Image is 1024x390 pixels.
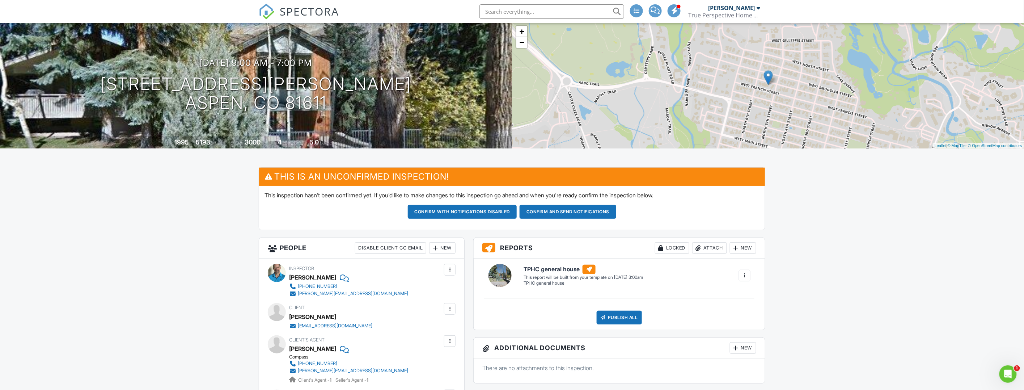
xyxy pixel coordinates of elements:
[229,140,244,146] span: Lot Size
[289,272,336,283] div: [PERSON_NAME]
[196,138,211,146] div: 5193
[298,368,408,374] div: [PERSON_NAME][EMAIL_ADDRESS][DOMAIN_NAME]
[262,140,271,146] span: sq.ft.
[298,323,372,329] div: [EMAIL_ADDRESS][DOMAIN_NAME]
[298,291,408,297] div: [PERSON_NAME][EMAIL_ADDRESS][DOMAIN_NAME]
[429,242,456,254] div: New
[298,377,333,383] span: Client's Agent -
[355,242,426,254] div: Disable Client CC Email
[335,377,368,383] span: Seller's Agent -
[200,58,312,68] h3: [DATE] 9:00 am - 7:00 pm
[245,138,261,146] div: 3000
[280,4,339,19] span: SPECTORA
[688,12,761,19] div: True Perspective Home Consultants
[692,242,727,254] div: Attach
[289,354,414,360] div: Compass
[1014,365,1020,371] span: 1
[933,143,1024,149] div: |
[101,75,411,113] h1: [STREET_ADDRESS][PERSON_NAME] Aspen, CO 81611
[516,26,527,37] a: Zoom in
[298,284,337,289] div: [PHONE_NUMBER]
[968,143,1022,148] a: © OpenStreetMap contributors
[166,140,174,146] span: Built
[298,361,337,366] div: [PHONE_NUMBER]
[730,242,756,254] div: New
[265,191,759,199] p: This inspection hasn't been confirmed yet. If you'd like to make changes to this inspection go ah...
[935,143,947,148] a: Leaflet
[289,305,305,310] span: Client
[320,140,341,146] span: bathrooms
[474,338,765,358] h3: Additional Documents
[330,377,331,383] strong: 1
[524,274,643,280] div: This report will be built from your template on [DATE] 3:00am
[289,322,372,330] a: [EMAIL_ADDRESS][DOMAIN_NAME]
[524,265,643,274] h6: TPHC general house
[524,280,643,286] div: TPHC general house
[474,238,765,259] h3: Reports
[259,168,765,185] h3: This is an Unconfirmed Inspection!
[367,377,368,383] strong: 1
[289,360,408,367] a: [PHONE_NUMBER]
[730,342,756,354] div: New
[310,138,319,146] div: 5.0
[520,205,616,219] button: Confirm and send notifications
[289,266,314,271] span: Inspector
[289,290,408,297] a: [PERSON_NAME][EMAIL_ADDRESS][DOMAIN_NAME]
[289,343,336,354] a: [PERSON_NAME]
[408,205,517,219] button: Confirm with notifications disabled
[999,365,1017,383] iframe: Intercom live chat
[655,242,689,254] div: Locked
[482,364,756,372] p: There are no attachments to this inspection.
[289,367,408,374] a: [PERSON_NAME][EMAIL_ADDRESS][DOMAIN_NAME]
[175,138,189,146] div: 1995
[948,143,967,148] a: © MapTiler
[278,138,282,146] div: 4
[516,37,527,48] a: Zoom out
[289,283,408,290] a: [PHONE_NUMBER]
[212,140,222,146] span: sq. ft.
[259,10,339,25] a: SPECTORA
[289,311,336,322] div: [PERSON_NAME]
[289,337,325,343] span: Client's Agent
[597,311,642,324] div: Publish All
[708,4,755,12] div: [PERSON_NAME]
[283,140,303,146] span: bedrooms
[259,4,275,20] img: The Best Home Inspection Software - Spectora
[479,4,624,19] input: Search everything...
[259,238,464,259] h3: People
